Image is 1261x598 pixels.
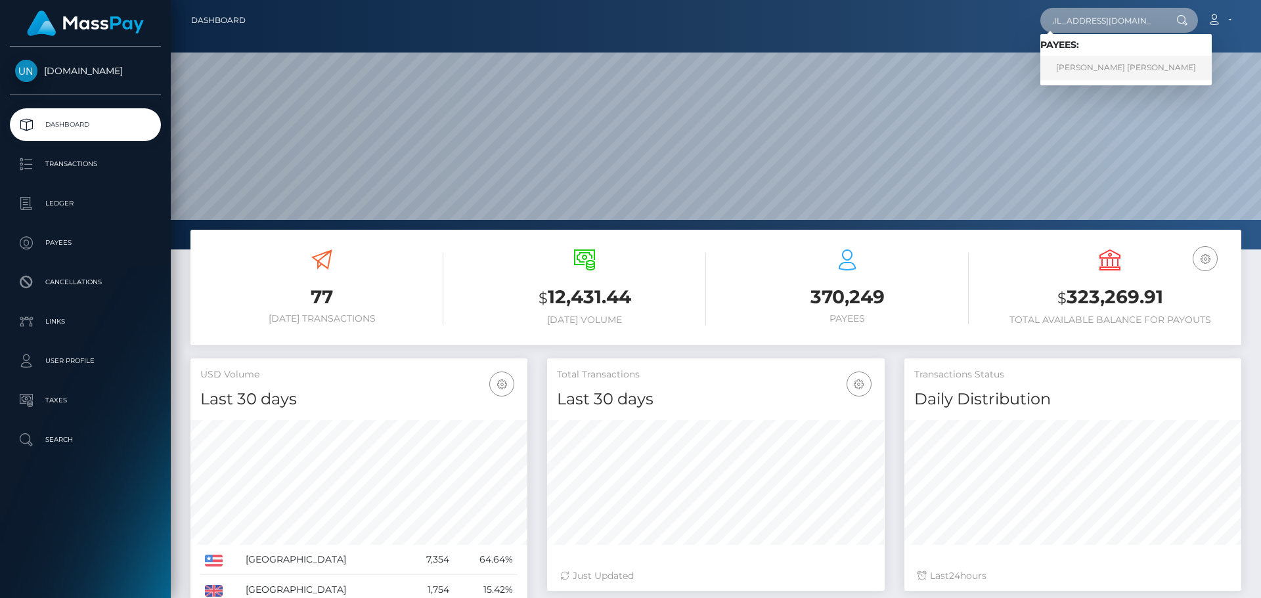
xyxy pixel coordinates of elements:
a: Search [10,423,161,456]
h3: 370,249 [726,284,969,310]
h3: 77 [200,284,443,310]
h6: [DATE] Transactions [200,313,443,324]
img: Unlockt.me [15,60,37,82]
div: Last hours [918,569,1228,583]
div: Just Updated [560,569,871,583]
td: 64.64% [454,545,518,575]
a: User Profile [10,345,161,377]
span: 24 [949,570,960,582]
span: [DOMAIN_NAME] [10,65,161,77]
p: Dashboard [15,115,156,135]
h3: 12,431.44 [463,284,706,311]
p: Search [15,430,156,450]
h5: USD Volume [200,368,518,381]
h6: Payees: [1040,39,1212,51]
h6: [DATE] Volume [463,314,706,326]
p: Cancellations [15,272,156,292]
a: Ledger [10,187,161,220]
p: User Profile [15,351,156,371]
h3: 323,269.91 [988,284,1231,311]
a: Payees [10,226,161,259]
td: [GEOGRAPHIC_DATA] [241,545,406,575]
h4: Daily Distribution [914,388,1231,411]
a: Transactions [10,148,161,181]
small: $ [1057,289,1067,307]
small: $ [539,289,548,307]
p: Links [15,312,156,331]
td: 7,354 [405,545,454,575]
a: Dashboard [191,7,246,34]
a: Taxes [10,384,161,417]
h4: Last 30 days [200,388,518,411]
img: MassPay Logo [27,11,144,36]
h5: Total Transactions [557,368,874,381]
input: Search... [1040,8,1164,33]
p: Payees [15,233,156,253]
h5: Transactions Status [914,368,1231,381]
h4: Last 30 days [557,388,874,411]
p: Ledger [15,194,156,213]
a: Links [10,305,161,338]
p: Transactions [15,154,156,174]
a: Cancellations [10,266,161,299]
img: GB.png [205,585,223,597]
p: Taxes [15,391,156,410]
h6: Payees [726,313,969,324]
h6: Total Available Balance for Payouts [988,314,1231,326]
a: [PERSON_NAME] [PERSON_NAME] [1040,56,1212,80]
img: US.png [205,555,223,566]
a: Dashboard [10,108,161,141]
